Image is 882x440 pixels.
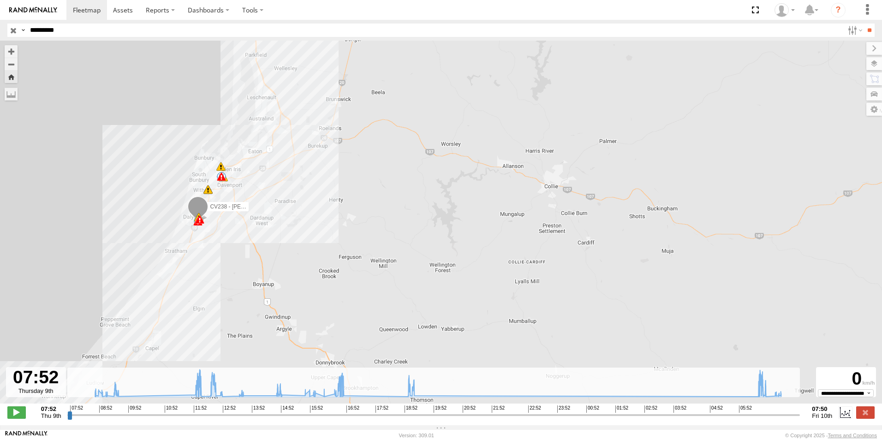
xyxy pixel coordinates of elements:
span: 15:52 [310,405,323,413]
div: 0 [817,369,875,389]
img: rand-logo.svg [9,7,57,13]
span: Thu 9th Oct 2025 [41,412,61,419]
span: 12:52 [223,405,236,413]
button: Zoom in [5,45,18,58]
span: 04:52 [710,405,723,413]
span: 09:52 [128,405,141,413]
span: 07:52 [70,405,83,413]
span: 21:52 [492,405,505,413]
span: 03:52 [673,405,686,413]
span: 17:52 [375,405,388,413]
span: 02:52 [644,405,657,413]
label: Map Settings [866,103,882,116]
label: Search Query [19,24,27,37]
span: 10:52 [165,405,178,413]
span: 16:52 [346,405,359,413]
a: Visit our Website [5,431,48,440]
div: 5 [194,213,203,222]
span: 13:52 [252,405,265,413]
span: 05:52 [739,405,752,413]
div: © Copyright 2025 - [785,433,877,438]
span: CV238 - [PERSON_NAME] [210,203,277,210]
span: 14:52 [281,405,294,413]
strong: 07:52 [41,405,61,412]
div: Graham Broom [771,3,798,17]
span: 00:52 [586,405,599,413]
i: ? [831,3,846,18]
strong: 07:50 [812,405,832,412]
span: 01:52 [615,405,628,413]
label: Close [856,406,875,418]
span: 08:52 [99,405,112,413]
span: 23:52 [557,405,570,413]
button: Zoom out [5,58,18,71]
div: Version: 309.01 [399,433,434,438]
button: Zoom Home [5,71,18,83]
span: 22:52 [528,405,541,413]
span: Fri 10th Oct 2025 [812,412,832,419]
label: Search Filter Options [844,24,864,37]
span: 18:52 [405,405,417,413]
label: Measure [5,88,18,101]
label: Play/Stop [7,406,26,418]
a: Terms and Conditions [828,433,877,438]
span: 11:52 [194,405,207,413]
span: 19:52 [434,405,447,413]
span: 20:52 [463,405,476,413]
